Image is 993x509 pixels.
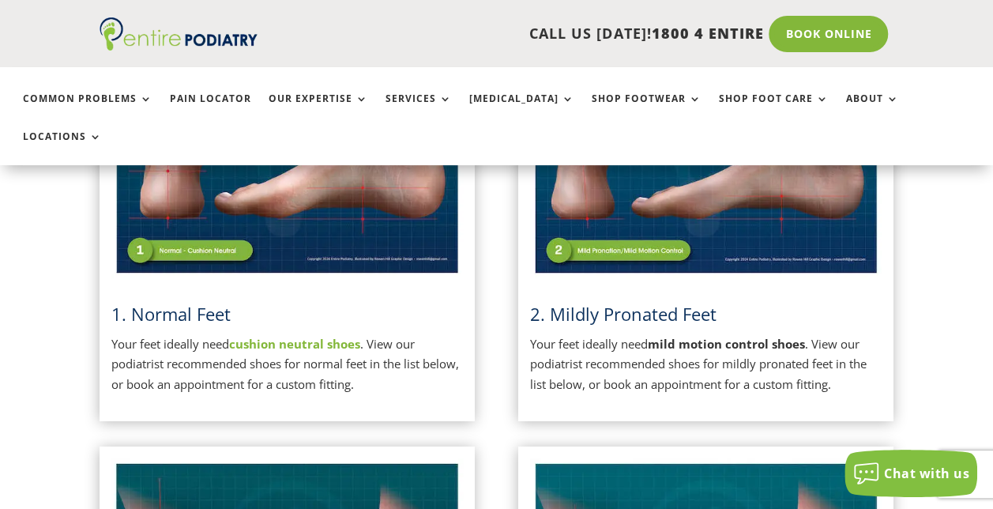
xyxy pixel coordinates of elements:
[269,93,368,127] a: Our Expertise
[277,24,763,44] p: CALL US [DATE]!
[23,93,152,127] a: Common Problems
[100,17,258,51] img: logo (1)
[769,16,888,52] a: Book Online
[111,334,463,395] p: Your feet ideally need . View our podiatrist recommended shoes for normal feet in the list below,...
[648,336,805,352] strong: mild motion control shoes
[111,302,231,326] a: 1. Normal Feet
[469,93,574,127] a: [MEDICAL_DATA]
[170,93,251,127] a: Pain Locator
[23,131,102,165] a: Locations
[592,93,701,127] a: Shop Footwear
[651,24,763,43] span: 1800 4 ENTIRE
[844,450,977,497] button: Chat with us
[719,93,829,127] a: Shop Foot Care
[530,302,717,326] span: 2. Mildly Pronated Feet
[229,336,360,352] a: cushion neutral shoes
[846,93,899,127] a: About
[386,93,452,127] a: Services
[530,334,882,395] p: Your feet ideally need . View our podiatrist recommended shoes for mildly pronated feet in the li...
[884,465,969,482] span: Chat with us
[100,38,258,54] a: Entire Podiatry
